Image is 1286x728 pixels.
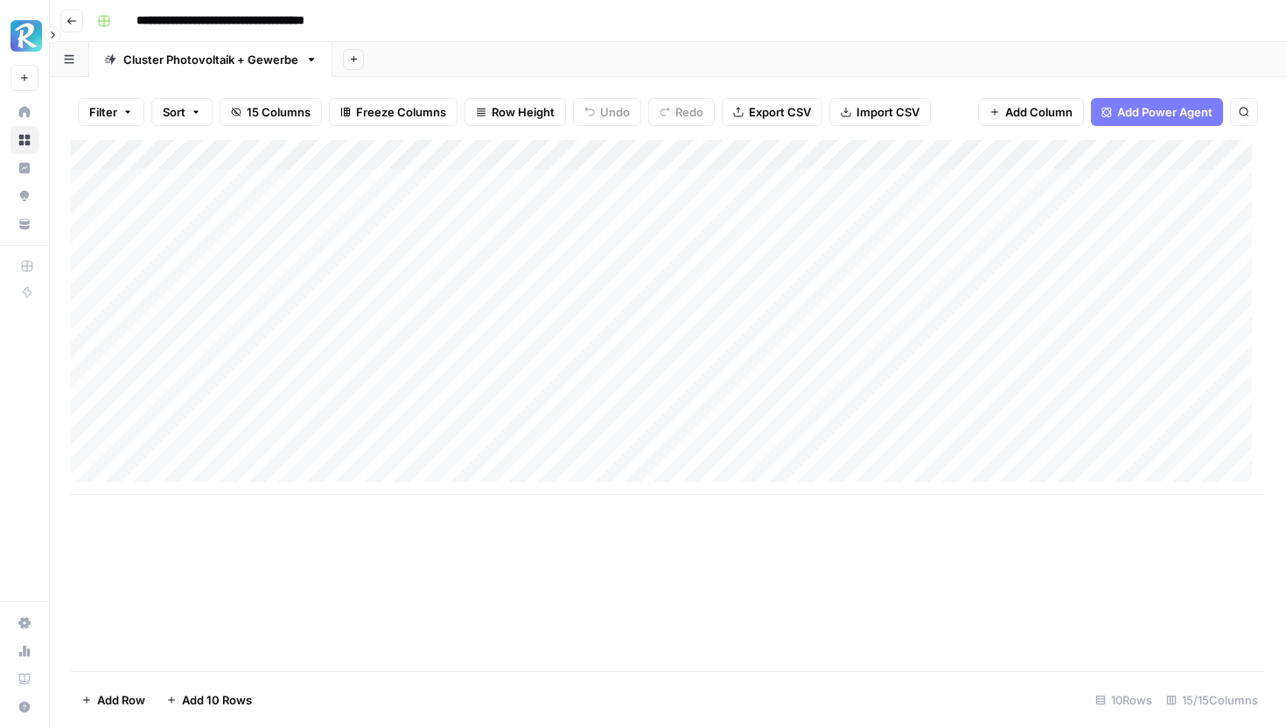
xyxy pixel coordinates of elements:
[10,154,38,182] a: Insights
[856,103,919,121] span: Import CSV
[182,691,252,709] span: Add 10 Rows
[1117,103,1213,121] span: Add Power Agent
[829,98,931,126] button: Import CSV
[675,103,703,121] span: Redo
[163,103,185,121] span: Sort
[151,98,213,126] button: Sort
[10,14,38,58] button: Workspace: Radyant
[10,665,38,693] a: Learning Hub
[89,103,117,121] span: Filter
[247,103,311,121] span: 15 Columns
[10,693,38,721] button: Help + Support
[89,42,332,77] a: Cluster Photovoltaik + Gewerbe
[722,98,822,126] button: Export CSV
[1088,686,1159,714] div: 10 Rows
[123,51,298,68] div: Cluster Photovoltaik + Gewerbe
[573,98,641,126] button: Undo
[10,126,38,154] a: Browse
[648,98,715,126] button: Redo
[10,210,38,238] a: Your Data
[492,103,555,121] span: Row Height
[10,609,38,637] a: Settings
[749,103,811,121] span: Export CSV
[465,98,566,126] button: Row Height
[71,686,156,714] button: Add Row
[156,686,262,714] button: Add 10 Rows
[329,98,458,126] button: Freeze Columns
[10,182,38,210] a: Opportunities
[1005,103,1073,121] span: Add Column
[978,98,1084,126] button: Add Column
[10,637,38,665] a: Usage
[78,98,144,126] button: Filter
[356,103,446,121] span: Freeze Columns
[97,691,145,709] span: Add Row
[600,103,630,121] span: Undo
[220,98,322,126] button: 15 Columns
[10,20,42,52] img: Radyant Logo
[1091,98,1223,126] button: Add Power Agent
[1159,686,1265,714] div: 15/15 Columns
[10,98,38,126] a: Home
